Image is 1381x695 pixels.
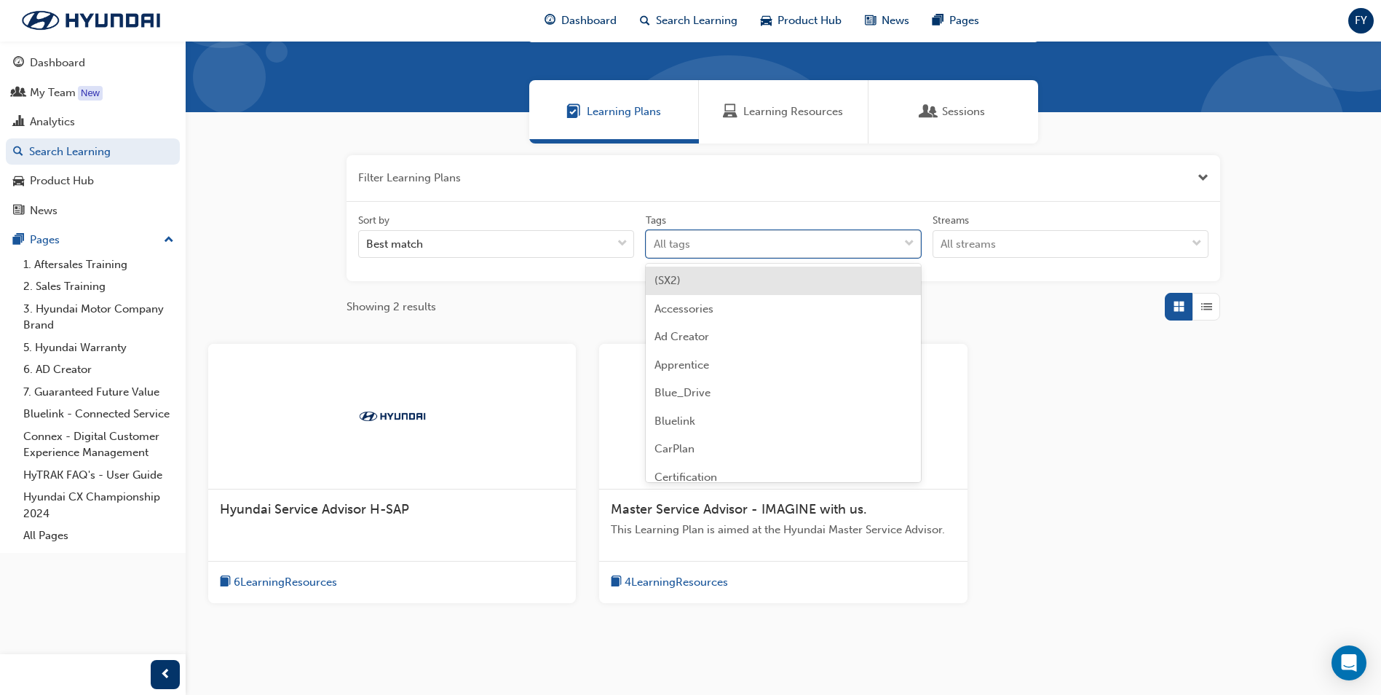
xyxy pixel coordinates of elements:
[13,116,24,129] span: chart-icon
[366,236,423,253] div: Best match
[6,168,180,195] a: Product Hub
[17,254,180,276] a: 1. Aftersales Training
[654,274,681,287] span: (SX2)
[17,464,180,487] a: HyTRAK FAQ's - User Guide
[640,12,650,30] span: search-icon
[220,501,409,517] span: Hyundai Service Advisor H-SAP
[699,80,868,144] a: Learning ResourcesLearning Resources
[628,6,749,36] a: search-iconSearch Learning
[933,12,943,30] span: pages-icon
[922,103,936,120] span: Sessions
[611,573,622,592] span: book-icon
[220,573,337,592] button: book-icon6LearningResources
[654,330,709,343] span: Ad Creator
[617,235,628,254] span: down-icon
[17,358,180,381] a: 6. AD Creator
[949,12,979,29] span: Pages
[749,6,853,36] a: car-iconProduct Hub
[13,87,24,100] span: people-icon
[654,302,713,315] span: Accessories
[533,6,628,36] a: guage-iconDashboard
[566,103,581,120] span: Learning Plans
[868,80,1038,144] a: SessionsSessions
[743,103,843,120] span: Learning Resources
[6,50,180,76] a: Dashboard
[654,358,709,372] span: Apprentice
[611,501,867,517] span: Master Service Advisor - IMAGINE with us.
[654,236,690,253] div: All tags
[17,298,180,337] a: 3. Hyundai Motor Company Brand
[13,234,24,247] span: pages-icon
[17,486,180,525] a: Hyundai CX Championship 2024
[921,6,991,36] a: pages-iconPages
[160,666,171,684] span: prev-icon
[30,232,60,248] div: Pages
[6,109,180,136] a: Analytics
[13,57,24,70] span: guage-icon
[654,442,695,455] span: CarPlan
[6,227,180,254] button: Pages
[723,103,737,120] span: Learning Resources
[646,213,922,259] label: tagOptions
[13,205,24,218] span: news-icon
[1174,299,1184,315] span: Grid
[942,103,985,120] span: Sessions
[358,213,389,228] div: Sort by
[17,525,180,547] a: All Pages
[30,55,85,71] div: Dashboard
[234,574,337,591] span: 6 Learning Resources
[30,85,76,101] div: My Team
[352,409,432,423] img: Trak
[933,213,969,228] div: Streams
[1192,235,1202,254] span: down-icon
[6,138,180,165] a: Search Learning
[6,47,180,227] button: DashboardMy TeamAnalyticsSearch LearningProduct HubNews
[17,275,180,298] a: 2. Sales Training
[587,103,661,120] span: Learning Plans
[208,344,576,603] a: TrakHyundai Service Advisor H-SAPbook-icon6LearningResources
[865,12,876,30] span: news-icon
[1198,170,1208,186] button: Close the filter
[17,337,180,359] a: 5. Hyundai Warranty
[625,574,728,591] span: 4 Learning Resources
[904,235,914,254] span: down-icon
[545,12,555,30] span: guage-icon
[78,86,103,101] div: Tooltip anchor
[13,175,24,188] span: car-icon
[164,231,174,250] span: up-icon
[646,213,666,228] div: Tags
[220,573,231,592] span: book-icon
[656,12,737,29] span: Search Learning
[30,114,75,130] div: Analytics
[347,299,436,315] span: Showing 2 results
[761,12,772,30] span: car-icon
[654,471,717,484] span: Certification
[611,573,728,592] button: book-icon4LearningResources
[13,146,23,159] span: search-icon
[7,5,175,36] img: Trak
[599,344,967,603] a: TrakMaster Service Advisor - IMAGINE with us.This Learning Plan is aimed at the Hyundai Master Se...
[941,236,996,253] div: All streams
[6,79,180,106] a: My Team
[882,12,909,29] span: News
[654,386,711,399] span: Blue_Drive
[17,425,180,464] a: Connex - Digital Customer Experience Management
[561,12,617,29] span: Dashboard
[529,80,699,144] a: Learning PlansLearning Plans
[1355,12,1367,29] span: FY
[777,12,842,29] span: Product Hub
[1331,645,1366,680] div: Open Intercom Messenger
[30,203,58,219] div: News
[30,173,94,189] div: Product Hub
[611,522,955,538] span: This Learning Plan is aimed at the Hyundai Master Service Advisor.
[1348,8,1374,34] button: FY
[654,415,695,428] span: Bluelink
[17,381,180,404] a: 7. Guaranteed Future Value
[6,197,180,224] a: News
[1201,299,1212,315] span: List
[853,6,921,36] a: news-iconNews
[17,403,180,425] a: Bluelink - Connected Service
